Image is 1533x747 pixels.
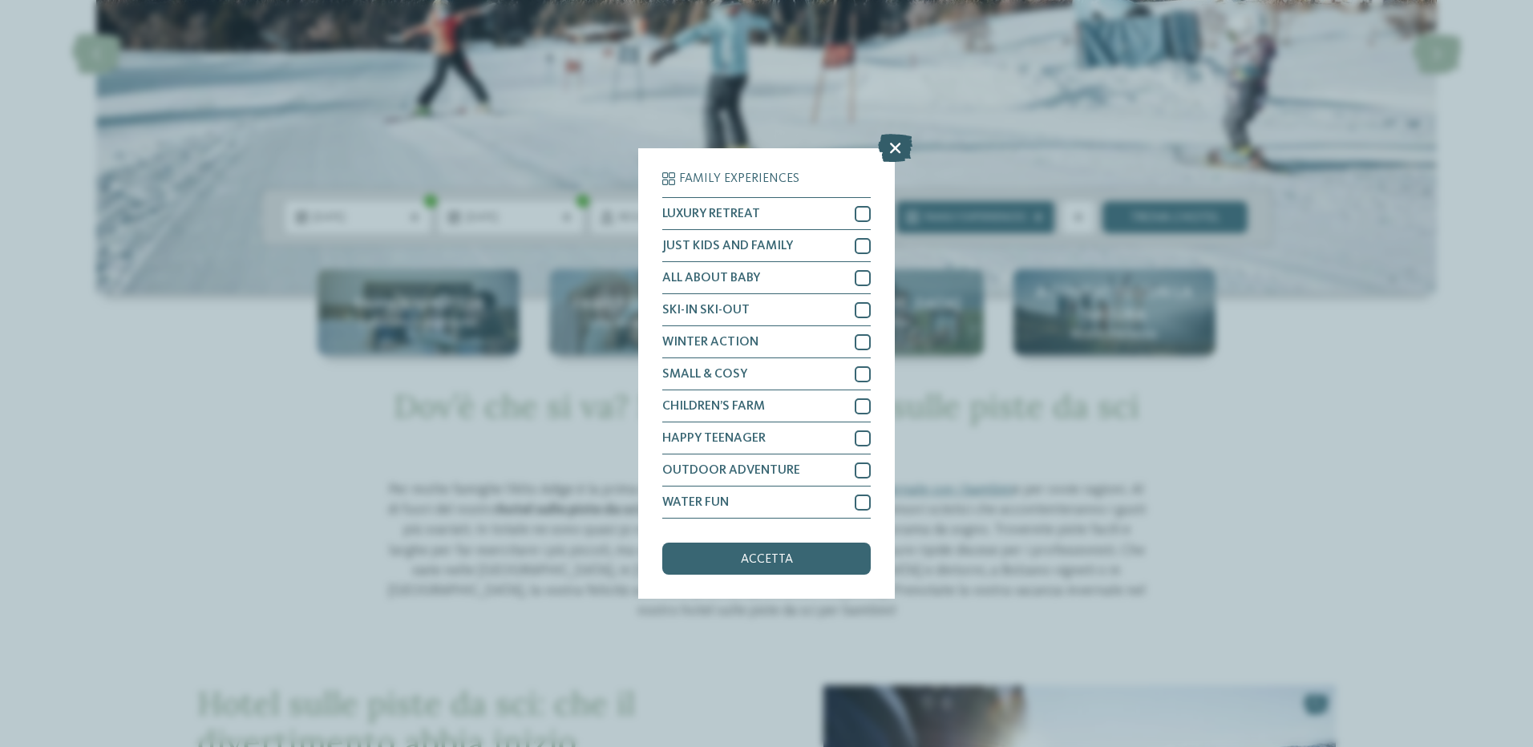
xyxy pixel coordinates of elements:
[662,464,800,477] span: OUTDOOR ADVENTURE
[662,400,765,413] span: CHILDREN’S FARM
[662,240,793,252] span: JUST KIDS AND FAMILY
[741,553,793,566] span: accetta
[662,336,758,349] span: WINTER ACTION
[662,432,766,445] span: HAPPY TEENAGER
[662,208,760,220] span: LUXURY RETREAT
[662,496,729,509] span: WATER FUN
[662,304,750,317] span: SKI-IN SKI-OUT
[662,272,760,285] span: ALL ABOUT BABY
[662,368,747,381] span: SMALL & COSY
[679,172,799,185] span: Family Experiences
